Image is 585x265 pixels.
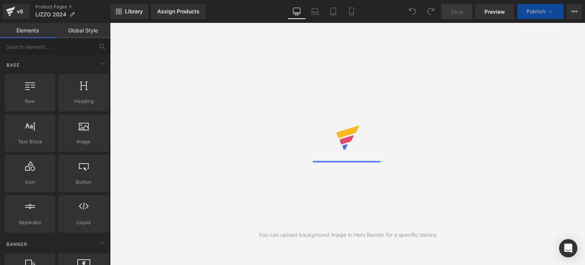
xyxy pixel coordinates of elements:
span: Publish [526,8,545,14]
button: Undo [405,4,420,19]
span: Separator [7,218,53,226]
div: v6 [15,6,25,16]
button: Publish [517,4,564,19]
a: Tablet [324,4,342,19]
a: Mobile [342,4,361,19]
span: Save [451,8,463,16]
a: Desktop [288,4,306,19]
span: Heading [61,97,107,105]
span: LIZZO 2024 [35,11,66,18]
span: Image [61,138,107,146]
button: More [567,4,582,19]
span: Row [7,97,53,105]
span: Button [61,178,107,186]
span: Base [6,61,21,69]
a: Product Pages [35,4,110,10]
span: Text Block [7,138,53,146]
div: You can upload background image in Hero Banner for a specific device [259,231,436,239]
span: Icon [7,178,53,186]
div: Open Intercom Messenger [559,239,577,257]
a: Preview [475,4,514,19]
span: Library [125,8,143,15]
a: New Library [110,4,148,19]
button: Redo [423,4,438,19]
span: Preview [484,8,505,16]
a: v6 [3,4,29,19]
a: Global Style [55,23,110,38]
span: Banner [6,241,28,248]
span: Liquid [61,218,107,226]
div: Assign Products [157,8,200,14]
a: Laptop [306,4,324,19]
